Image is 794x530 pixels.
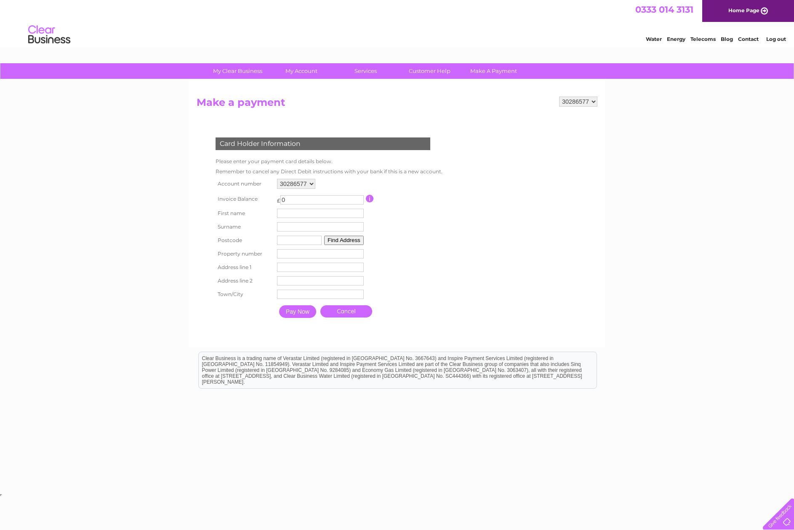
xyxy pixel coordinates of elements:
div: Card Holder Information [216,137,430,150]
th: Property number [213,247,275,261]
th: Invoice Balance [213,191,275,207]
a: Blog [721,36,733,42]
input: Pay Now [279,305,316,318]
div: Clear Business is a trading name of Verastar Limited (registered in [GEOGRAPHIC_DATA] No. 3667643... [199,5,597,41]
td: Please enter your payment card details below. [213,156,445,167]
a: 0333 014 3131 [635,4,693,15]
th: Account number [213,177,275,191]
td: £ [277,193,280,204]
a: Telecoms [690,36,716,42]
a: Customer Help [395,63,464,79]
a: Contact [738,36,759,42]
a: Cancel [320,305,372,317]
a: My Account [267,63,336,79]
th: Address line 2 [213,274,275,288]
th: Surname [213,220,275,234]
td: Remember to cancel any Direct Debit instructions with your bank if this is a new account. [213,167,445,177]
a: Services [331,63,400,79]
th: Address line 1 [213,261,275,274]
button: Find Address [324,236,364,245]
a: My Clear Business [203,63,272,79]
th: Town/City [213,288,275,301]
h2: Make a payment [197,97,597,113]
img: logo.png [28,22,71,48]
th: First name [213,207,275,220]
input: Information [366,195,374,202]
a: Water [646,36,662,42]
th: Postcode [213,234,275,247]
a: Make A Payment [459,63,528,79]
a: Log out [766,36,786,42]
a: Energy [667,36,685,42]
